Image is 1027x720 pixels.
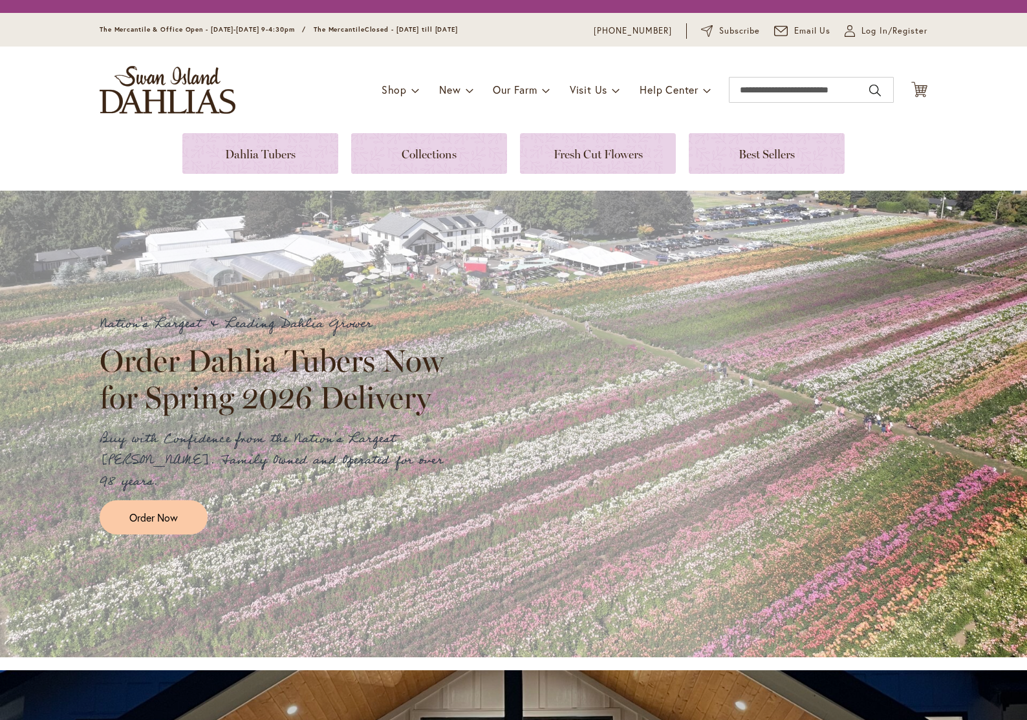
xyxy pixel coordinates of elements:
[845,25,927,37] a: Log In/Register
[493,83,537,96] span: Our Farm
[640,83,698,96] span: Help Center
[774,25,831,37] a: Email Us
[861,25,927,37] span: Log In/Register
[100,500,208,535] a: Order Now
[129,510,178,525] span: Order Now
[869,80,881,101] button: Search
[365,25,458,34] span: Closed - [DATE] till [DATE]
[594,25,672,37] a: [PHONE_NUMBER]
[100,25,365,34] span: The Mercantile & Office Open - [DATE]-[DATE] 9-4:30pm / The Mercantile
[100,343,455,415] h2: Order Dahlia Tubers Now for Spring 2026 Delivery
[794,25,831,37] span: Email Us
[701,25,760,37] a: Subscribe
[100,429,455,492] p: Buy with Confidence from the Nation's Largest [PERSON_NAME]. Family Owned and Operated for over 9...
[570,83,607,96] span: Visit Us
[439,83,460,96] span: New
[382,83,407,96] span: Shop
[100,66,235,114] a: store logo
[100,313,455,335] p: Nation's Largest & Leading Dahlia Grower
[719,25,760,37] span: Subscribe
